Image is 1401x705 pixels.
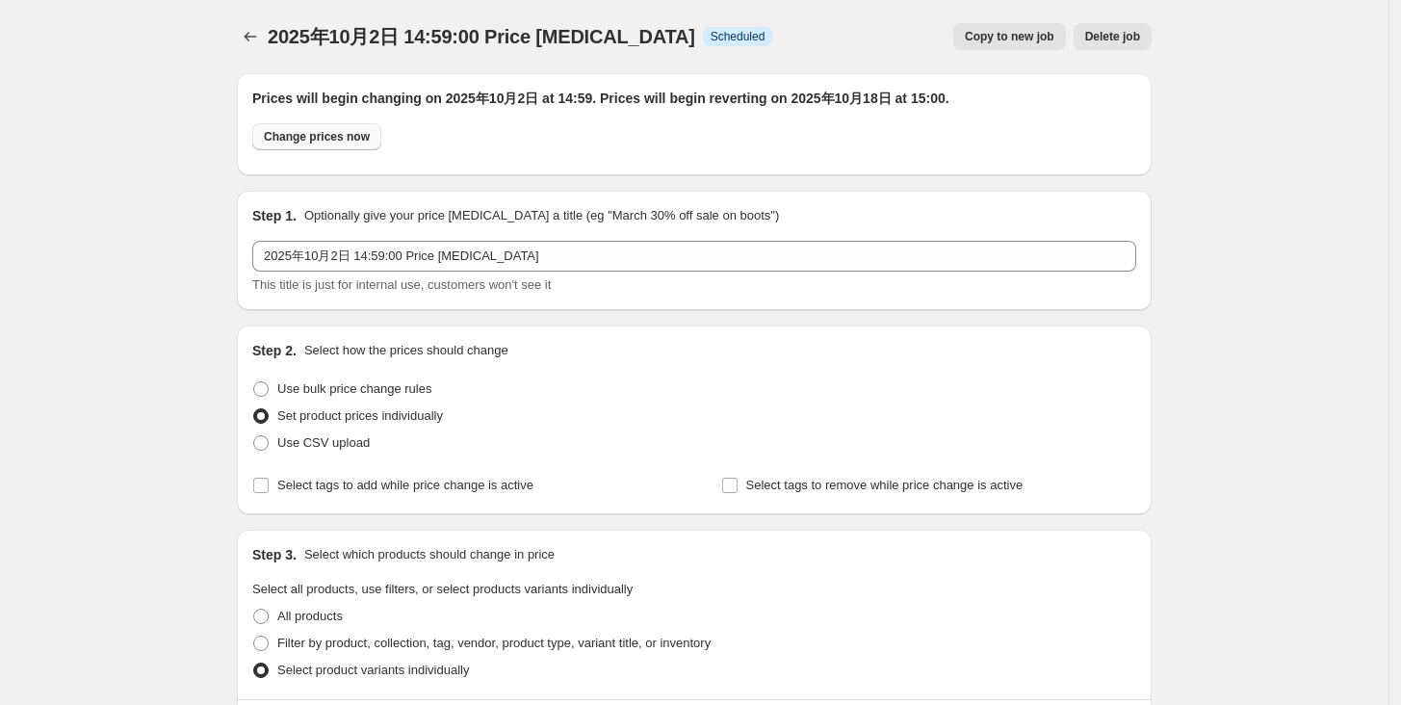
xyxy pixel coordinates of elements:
[277,663,469,677] span: Select product variants individually
[252,341,297,360] h2: Step 2.
[304,545,555,564] p: Select which products should change in price
[252,582,633,596] span: Select all products, use filters, or select products variants individually
[252,277,551,292] span: This title is just for internal use, customers won't see it
[252,241,1136,272] input: 30% off holiday sale
[252,545,297,564] h2: Step 3.
[277,435,370,450] span: Use CSV upload
[237,23,264,50] button: Price change jobs
[277,609,343,623] span: All products
[711,29,765,44] span: Scheduled
[953,23,1066,50] button: Copy to new job
[277,636,711,650] span: Filter by product, collection, tag, vendor, product type, variant title, or inventory
[252,89,1136,108] h2: Prices will begin changing on 2025年10月2日 at 14:59. Prices will begin reverting on 2025年10月18日 at ...
[1074,23,1152,50] button: Delete job
[277,381,431,396] span: Use bulk price change rules
[965,29,1054,44] span: Copy to new job
[277,408,443,423] span: Set product prices individually
[268,26,695,47] span: 2025年10月2日 14:59:00 Price [MEDICAL_DATA]
[1085,29,1140,44] span: Delete job
[746,478,1024,492] span: Select tags to remove while price change is active
[304,206,779,225] p: Optionally give your price [MEDICAL_DATA] a title (eg "March 30% off sale on boots")
[264,129,370,144] span: Change prices now
[277,478,533,492] span: Select tags to add while price change is active
[252,206,297,225] h2: Step 1.
[252,123,381,150] button: Change prices now
[304,341,508,360] p: Select how the prices should change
